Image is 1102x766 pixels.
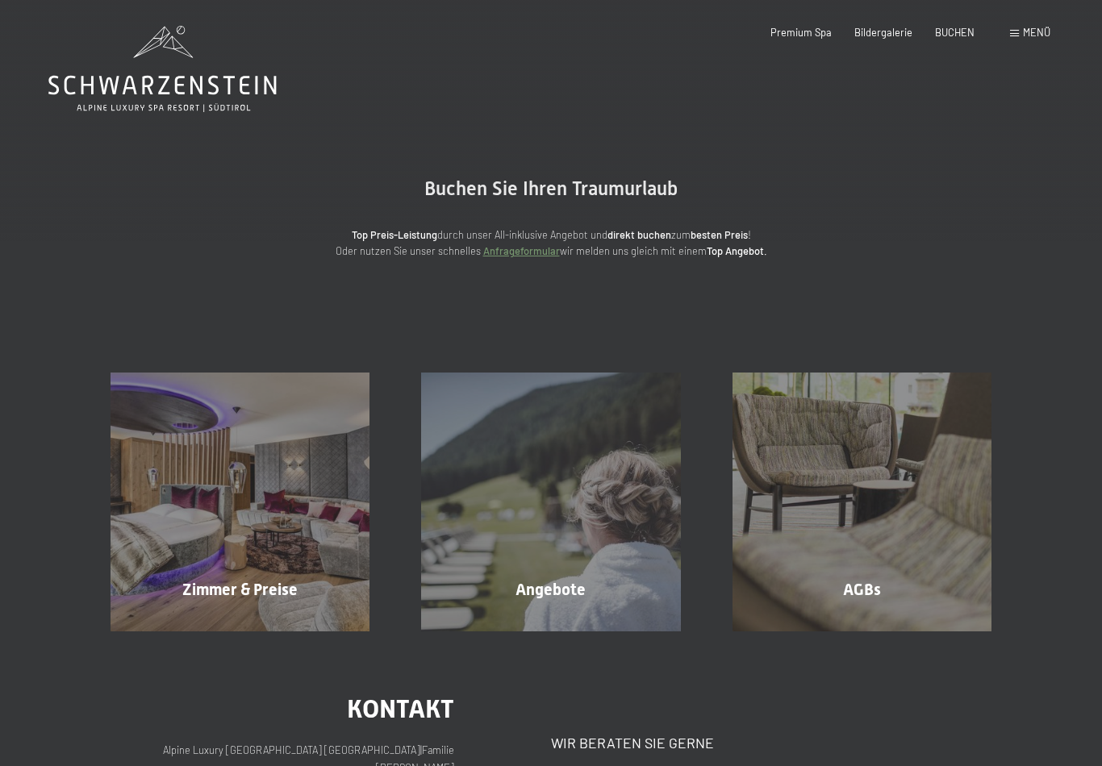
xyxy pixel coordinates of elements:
span: Zimmer & Preise [182,580,298,599]
span: | [420,743,422,756]
span: Angebote [516,580,586,599]
strong: Top Angebot. [707,244,767,257]
strong: Top Preis-Leistung [352,228,437,241]
a: BUCHEN [935,26,975,39]
a: Buchung Zimmer & Preise [85,373,395,631]
p: durch unser All-inklusive Angebot und zum ! Oder nutzen Sie unser schnelles wir melden uns gleich... [228,227,874,260]
span: Buchen Sie Ihren Traumurlaub [424,177,678,200]
a: Bildergalerie [854,26,912,39]
strong: besten Preis [691,228,748,241]
a: Anfrageformular [483,244,560,257]
strong: direkt buchen [607,228,671,241]
span: Menü [1023,26,1050,39]
span: AGBs [843,580,881,599]
a: Buchung Angebote [395,373,706,631]
a: Premium Spa [770,26,832,39]
span: Wir beraten Sie gerne [551,734,714,751]
span: Kontakt [347,693,454,724]
a: Buchung AGBs [707,373,1017,631]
